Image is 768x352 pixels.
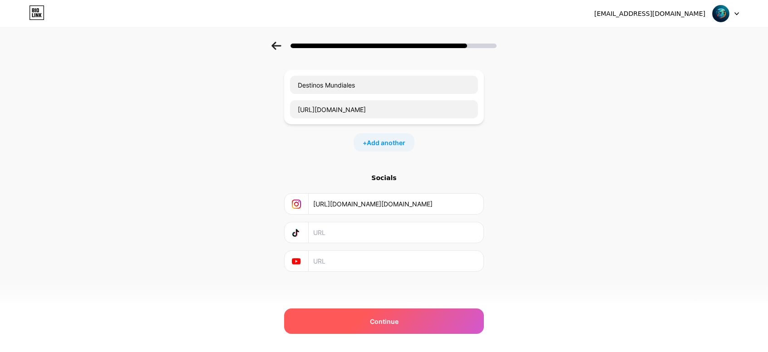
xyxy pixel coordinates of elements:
[313,222,478,243] input: URL
[712,5,729,22] img: destinosmundiales
[370,317,399,326] span: Continue
[313,251,478,271] input: URL
[290,100,478,118] input: URL
[290,76,478,94] input: Link name
[594,9,705,19] div: [EMAIL_ADDRESS][DOMAIN_NAME]
[367,138,405,147] span: Add another
[313,194,478,214] input: URL
[284,173,484,182] div: Socials
[354,133,414,152] div: +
